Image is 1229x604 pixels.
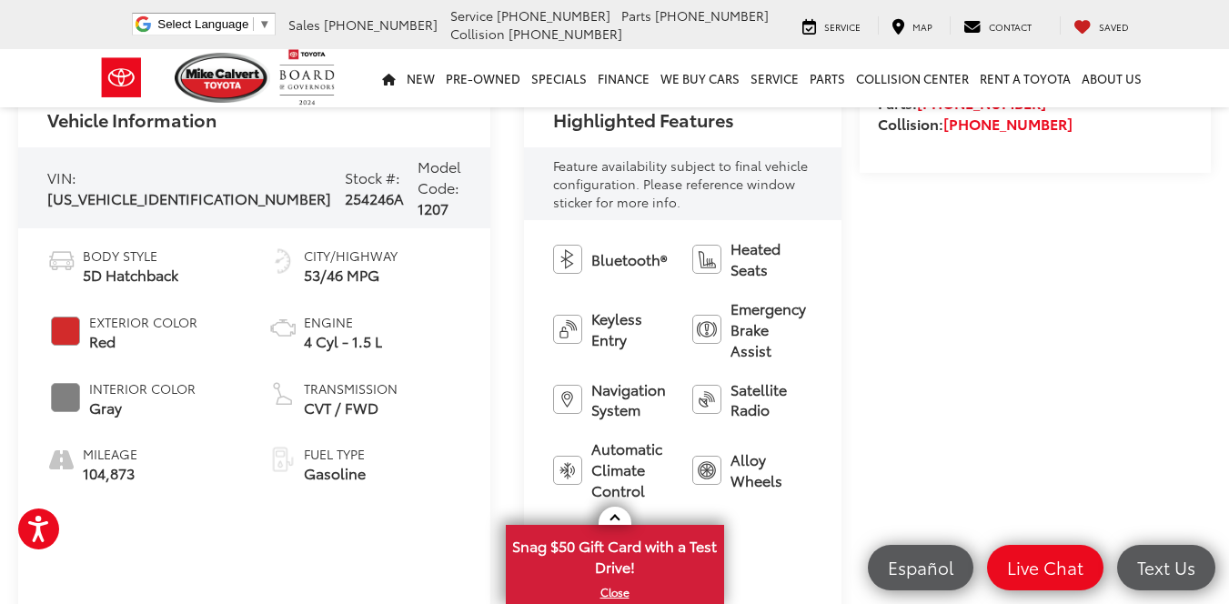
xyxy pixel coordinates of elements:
[804,49,851,107] a: Parts
[89,331,197,352] span: Red
[912,20,932,34] span: Map
[51,317,80,346] span: #D22B2B
[47,445,74,470] i: mileage icon
[253,17,254,31] span: ​
[878,113,1073,134] strong: Collision:
[345,187,404,208] span: 254246A
[591,379,674,421] span: Navigation System
[304,379,398,398] span: Transmission
[730,298,813,361] span: Emergency Brake Assist
[304,463,366,484] span: Gasoline
[950,16,1045,35] a: Contact
[497,6,610,25] span: [PHONE_NUMBER]
[418,156,461,197] span: Model Code:
[304,247,398,265] span: City/Highway
[83,247,178,265] span: Body Style
[745,49,804,107] a: Service
[47,166,76,187] span: VIN:
[157,17,270,31] a: Select Language​
[591,308,674,350] span: Keyless Entry
[998,556,1093,579] span: Live Chat
[655,6,769,25] span: [PHONE_NUMBER]
[304,445,366,463] span: Fuel Type
[304,265,398,286] span: 53/46 MPG
[730,449,813,491] span: Alloy Wheels
[879,556,962,579] span: Español
[1099,20,1129,34] span: Saved
[377,49,401,107] a: Home
[47,109,217,129] h2: Vehicle Information
[692,456,721,485] img: Alloy Wheels
[288,15,320,34] span: Sales
[553,245,582,274] img: Bluetooth®
[851,49,974,107] a: Collision Center
[553,315,582,344] img: Keyless Entry
[553,385,582,414] img: Navigation System
[591,249,667,270] span: Bluetooth®
[418,197,448,218] span: 1207
[51,383,80,412] span: #808080
[553,109,734,129] h2: Highlighted Features
[692,315,721,344] img: Emergency Brake Assist
[1117,545,1215,590] a: Text Us
[47,187,331,208] span: [US_VEHICLE_IDENTIFICATION_NUMBER]
[621,6,651,25] span: Parts
[655,49,745,107] a: WE BUY CARS
[450,6,493,25] span: Service
[943,113,1073,134] a: [PHONE_NUMBER]
[89,313,197,331] span: Exterior Color
[304,331,382,352] span: 4 Cyl - 1.5 L
[868,545,973,590] a: Español
[553,156,808,211] span: Feature availability subject to final vehicle configuration. Please reference window sticker for ...
[324,15,438,34] span: [PHONE_NUMBER]
[789,16,874,35] a: Service
[509,25,622,43] span: [PHONE_NUMBER]
[553,456,582,485] img: Automatic Climate Control
[268,247,297,276] img: Fuel Economy
[692,245,721,274] img: Heated Seats
[83,265,178,286] span: 5D Hatchback
[89,398,196,418] span: Gray
[175,53,271,103] img: Mike Calvert Toyota
[345,166,400,187] span: Stock #:
[878,16,946,35] a: Map
[401,49,440,107] a: New
[304,398,398,418] span: CVT / FWD
[1128,556,1204,579] span: Text Us
[508,527,722,582] span: Snag $50 Gift Card with a Test Drive!
[89,379,196,398] span: Interior Color
[591,438,674,501] span: Automatic Climate Control
[730,238,813,280] span: Heated Seats
[450,25,505,43] span: Collision
[692,385,721,414] img: Satellite Radio
[974,49,1076,107] a: Rent a Toyota
[592,49,655,107] a: Finance
[526,49,592,107] a: Specials
[1060,16,1143,35] a: My Saved Vehicles
[1076,49,1147,107] a: About Us
[989,20,1032,34] span: Contact
[83,463,137,484] span: 104,873
[258,17,270,31] span: ▼
[83,445,137,463] span: Mileage
[440,49,526,107] a: Pre-Owned
[157,17,248,31] span: Select Language
[730,379,813,421] span: Satellite Radio
[824,20,861,34] span: Service
[304,313,382,331] span: Engine
[987,545,1103,590] a: Live Chat
[87,48,156,107] img: Toyota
